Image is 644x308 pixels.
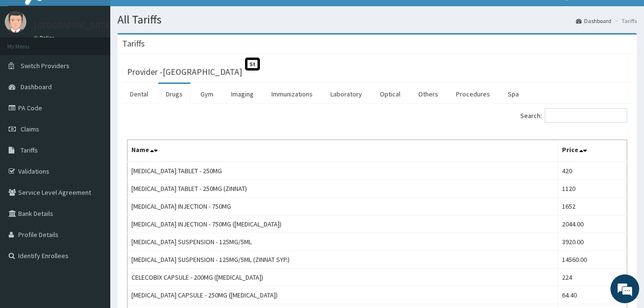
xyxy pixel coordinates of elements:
td: [MEDICAL_DATA] TABLET - 250MG [128,162,558,180]
td: [MEDICAL_DATA] TABLET - 250MG (ZINNAT) [128,180,558,198]
td: 3920.00 [558,233,627,251]
p: [GEOGRAPHIC_DATA] [34,21,113,30]
span: Switch Providers [21,61,70,70]
td: 1120 [558,180,627,198]
span: St [245,58,260,71]
h1: All Tariffs [117,13,637,26]
h3: Provider - [GEOGRAPHIC_DATA] [127,68,242,76]
a: Drugs [158,84,190,104]
h3: Tariffs [122,39,145,48]
span: Tariffs [21,146,38,154]
a: Laboratory [323,84,370,104]
a: Imaging [223,84,261,104]
td: 2044.00 [558,215,627,233]
img: User Image [5,11,26,33]
span: Dashboard [21,83,52,91]
input: Search: [545,108,627,123]
a: Immunizations [264,84,320,104]
textarea: Type your message and hit 'Enter' [5,206,183,239]
div: Chat with us now [50,54,161,66]
span: Claims [21,125,39,133]
td: 224 [558,269,627,286]
a: Procedures [448,84,498,104]
td: 1652 [558,198,627,215]
td: CELECOBIX CAPSULE - 200MG ([MEDICAL_DATA]) [128,269,558,286]
label: Search: [520,108,627,123]
img: d_794563401_company_1708531726252_794563401 [18,48,39,72]
a: Gym [193,84,221,104]
a: Others [410,84,446,104]
td: 64.40 [558,286,627,304]
a: Optical [372,84,408,104]
td: [MEDICAL_DATA] INJECTION - 750MG ([MEDICAL_DATA]) [128,215,558,233]
a: Spa [500,84,527,104]
li: Tariffs [612,17,637,25]
span: We're online! [56,93,132,190]
div: Minimize live chat window [157,5,180,28]
td: [MEDICAL_DATA] INJECTION - 750MG [128,198,558,215]
td: [MEDICAL_DATA] CAPSULE - 250MG ([MEDICAL_DATA]) [128,286,558,304]
a: Dashboard [576,17,611,25]
a: Dental [122,84,156,104]
th: Name [128,140,558,162]
th: Price [558,140,627,162]
td: 420 [558,162,627,180]
td: 14560.00 [558,251,627,269]
a: Online [34,35,57,41]
td: [MEDICAL_DATA] SUSPENSION - 125MG/5ML [128,233,558,251]
td: [MEDICAL_DATA] SUSPENSION - 125MG/5ML (ZINNAT SYP.) [128,251,558,269]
